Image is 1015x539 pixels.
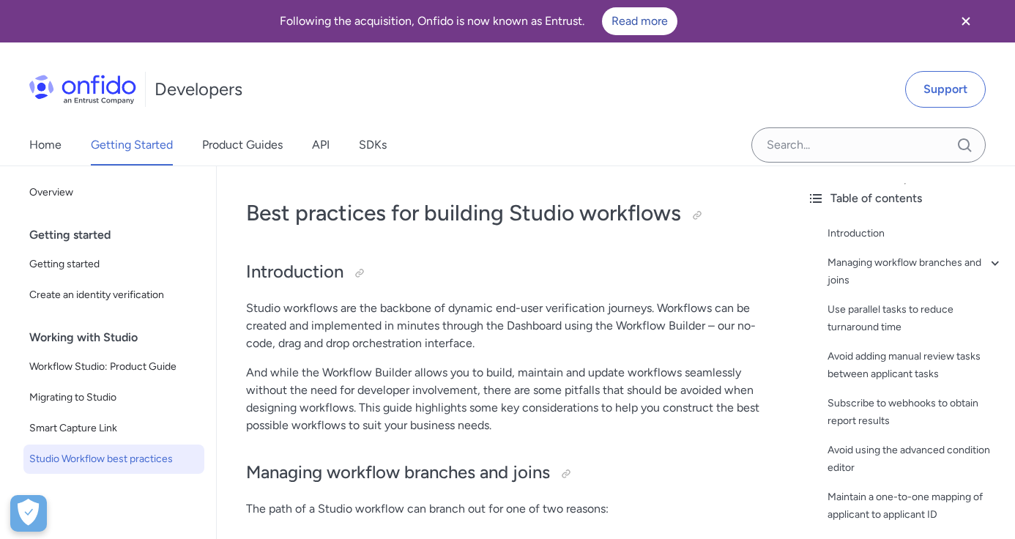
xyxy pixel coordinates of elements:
[91,124,173,166] a: Getting Started
[29,286,198,304] span: Create an identity verification
[246,198,766,228] h1: Best practices for building Studio workflows
[828,442,1003,477] a: Avoid using the advanced condition editor
[828,254,1003,289] a: Managing workflow branches and joins
[155,78,242,101] h1: Developers
[246,500,766,518] p: The path of a Studio workflow can branch out for one of two reasons:
[359,124,387,166] a: SDKs
[828,301,1003,336] a: Use parallel tasks to reduce turnaround time
[18,7,939,35] div: Following the acquisition, Onfido is now known as Entrust.
[828,225,1003,242] a: Introduction
[828,488,1003,524] a: Maintain a one-to-one mapping of applicant to applicant ID
[29,256,198,273] span: Getting started
[29,420,198,437] span: Smart Capture Link
[312,124,330,166] a: API
[602,7,677,35] a: Read more
[939,3,993,40] button: Close banner
[905,71,986,108] a: Support
[29,184,198,201] span: Overview
[23,250,204,279] a: Getting started
[10,495,47,532] div: Cookie Preferences
[246,364,766,434] p: And while the Workflow Builder allows you to build, maintain and update workflows seamlessly with...
[29,358,198,376] span: Workflow Studio: Product Guide
[29,75,136,104] img: Onfido Logo
[807,190,1003,207] div: Table of contents
[957,12,975,30] svg: Close banner
[828,348,1003,383] a: Avoid adding manual review tasks between applicant tasks
[246,461,766,486] h2: Managing workflow branches and joins
[828,395,1003,430] a: Subscribe to webhooks to obtain report results
[29,124,62,166] a: Home
[10,495,47,532] button: Open Preferences
[23,445,204,474] a: Studio Workflow best practices
[29,389,198,406] span: Migrating to Studio
[29,450,198,468] span: Studio Workflow best practices
[23,383,204,412] a: Migrating to Studio
[23,352,204,382] a: Workflow Studio: Product Guide
[23,280,204,310] a: Create an identity verification
[29,323,210,352] div: Working with Studio
[23,414,204,443] a: Smart Capture Link
[246,300,766,352] p: Studio workflows are the backbone of dynamic end-user verification journeys. Workflows can be cre...
[751,127,986,163] input: Onfido search input field
[23,178,204,207] a: Overview
[29,220,210,250] div: Getting started
[246,260,766,285] h2: Introduction
[202,124,283,166] a: Product Guides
